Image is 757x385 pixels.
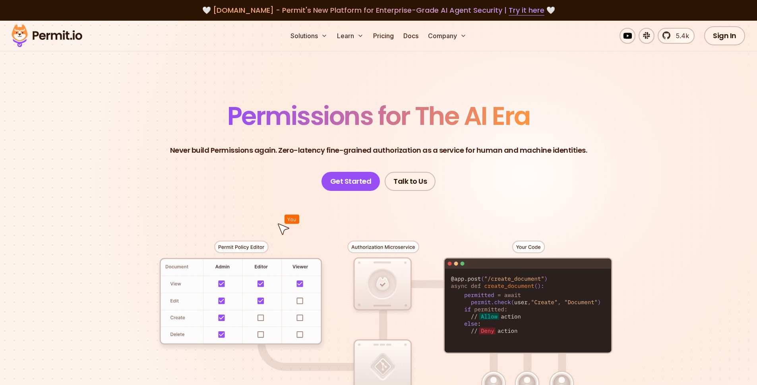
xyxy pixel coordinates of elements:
[170,145,587,156] p: Never build Permissions again. Zero-latency fine-grained authorization as a service for human and...
[509,5,544,16] a: Try it here
[704,26,745,45] a: Sign In
[671,31,689,41] span: 5.4k
[287,28,331,44] button: Solutions
[213,5,544,15] span: [DOMAIN_NAME] - Permit's New Platform for Enterprise-Grade AI Agent Security |
[385,172,436,191] a: Talk to Us
[19,5,738,16] div: 🤍 🤍
[8,22,86,49] img: Permit logo
[334,28,367,44] button: Learn
[400,28,422,44] a: Docs
[370,28,397,44] a: Pricing
[658,28,695,44] a: 5.4k
[321,172,380,191] a: Get Started
[425,28,470,44] button: Company
[227,98,530,134] span: Permissions for The AI Era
